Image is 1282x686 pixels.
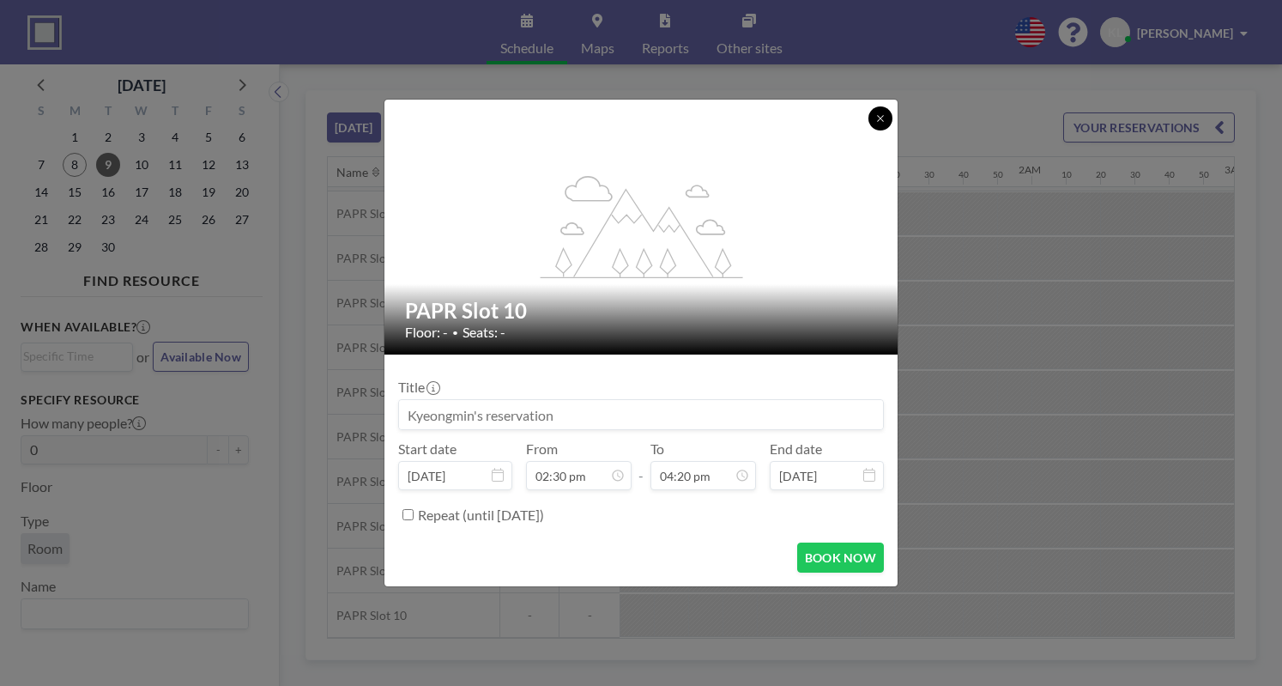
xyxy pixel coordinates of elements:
[526,440,558,458] label: From
[418,507,544,524] label: Repeat (until [DATE])
[405,324,448,341] span: Floor: -
[541,174,743,277] g: flex-grow: 1.2;
[405,298,879,324] h2: PAPR Slot 10
[398,440,457,458] label: Start date
[650,440,664,458] label: To
[398,379,438,396] label: Title
[452,326,458,339] span: •
[399,400,883,429] input: Kyeongmin's reservation
[770,440,822,458] label: End date
[638,446,644,484] span: -
[797,543,884,573] button: BOOK NOW
[463,324,505,341] span: Seats: -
